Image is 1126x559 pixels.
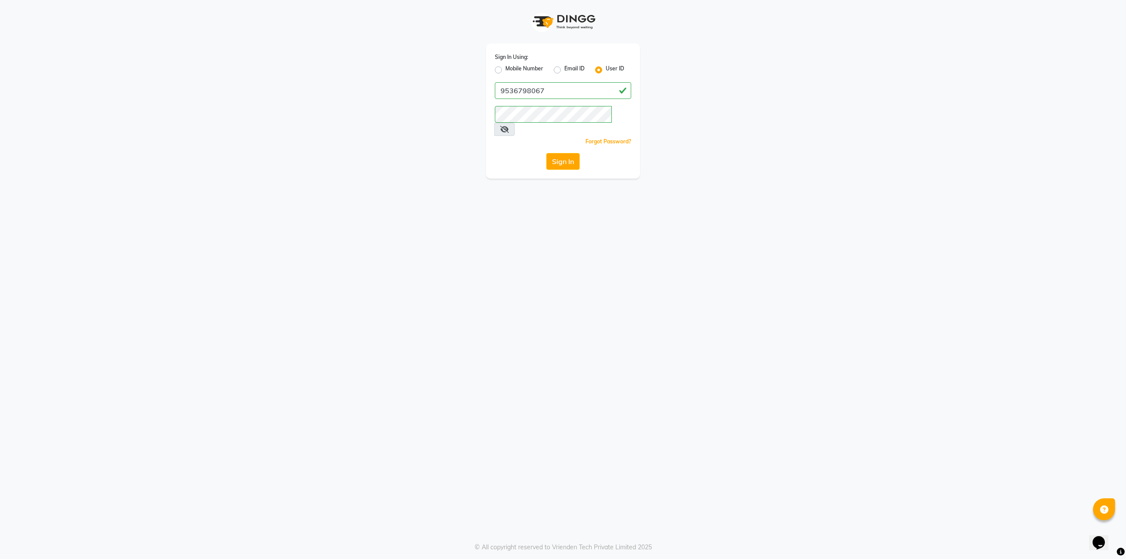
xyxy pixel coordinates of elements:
[495,106,612,123] input: Username
[546,153,580,170] button: Sign In
[528,9,598,35] img: logo1.svg
[564,65,585,75] label: Email ID
[585,138,631,145] a: Forgot Password?
[495,53,528,61] label: Sign In Using:
[505,65,543,75] label: Mobile Number
[1089,524,1117,550] iframe: chat widget
[495,82,631,99] input: Username
[606,65,624,75] label: User ID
